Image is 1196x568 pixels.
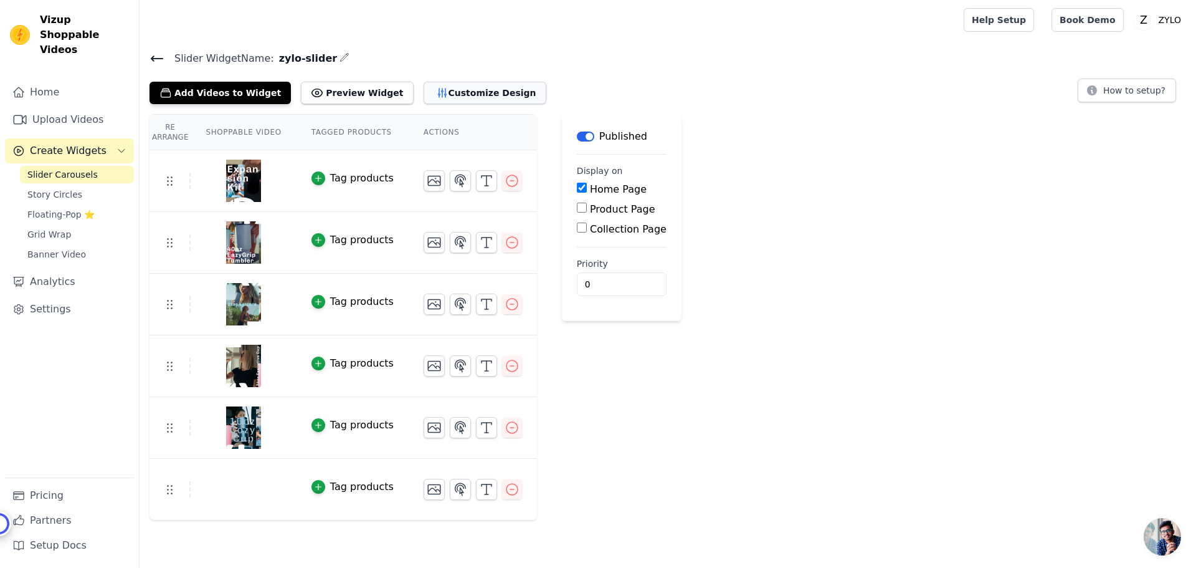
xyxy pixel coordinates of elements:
button: Customize Design [424,82,546,104]
label: Home Page [590,183,647,195]
div: Open chat [1144,518,1181,556]
p: Published [599,129,647,144]
a: Home [5,80,134,105]
div: Tag products [330,171,394,186]
th: Tagged Products [297,115,409,150]
div: Tag products [330,233,394,248]
img: vizup-images-6dfc.png [226,274,261,334]
label: Product Page [590,203,655,215]
label: Collection Page [590,223,667,235]
a: Floating-Pop ⭐ [20,206,134,223]
a: Story Circles [20,186,134,203]
a: Book Demo [1051,8,1123,32]
img: vizup-images-e55b.png [226,336,261,396]
div: Tag products [330,294,394,309]
legend: Display on [577,165,623,177]
button: Tag products [311,233,394,248]
a: Grid Wrap [20,226,134,243]
button: How to setup? [1078,79,1176,102]
span: Vizup Shoppable Videos [40,12,129,57]
button: Tag products [311,479,394,494]
button: Change Thumbnail [424,170,445,191]
span: Floating-Pop ⭐ [27,208,95,221]
button: Tag products [311,418,394,433]
button: Change Thumbnail [424,479,445,500]
th: Re Arrange [149,115,191,150]
span: Grid Wrap [27,228,71,241]
button: Tag products [311,171,394,186]
button: Change Thumbnail [424,355,445,377]
a: Setup Docs [5,533,134,558]
button: Change Thumbnail [424,294,445,315]
img: vizup-images-2db3.png [226,213,261,272]
a: Banner Video [20,246,134,263]
button: Preview Widget [301,82,413,104]
a: Partners [5,508,134,533]
button: Create Widgets [5,138,134,163]
p: ZYLO [1154,9,1186,31]
img: vizup-images-24f9.png [226,460,261,519]
a: Pricing [5,483,134,508]
span: zylo-slider [274,51,338,66]
a: How to setup? [1078,87,1176,99]
img: vizup-images-8fb7.png [226,151,261,211]
button: Add Videos to Widget [149,82,291,104]
span: Create Widgets [30,143,107,158]
img: vizup-images-57ee.png [226,398,261,458]
img: Vizup [10,25,30,45]
button: Tag products [311,356,394,371]
div: Tag products [330,479,394,494]
button: Z ZYLO [1134,9,1186,31]
label: Priority [577,258,667,270]
span: Slider Widget Name: [164,51,274,66]
span: Banner Video [27,248,86,261]
button: Change Thumbnail [424,417,445,438]
text: Z [1140,14,1147,26]
a: Settings [5,297,134,322]
button: Tag products [311,294,394,309]
a: Help Setup [964,8,1034,32]
th: Actions [409,115,537,150]
div: Tag products [330,356,394,371]
a: Analytics [5,269,134,294]
button: Change Thumbnail [424,232,445,253]
th: Shoppable Video [191,115,296,150]
div: Edit Name [339,50,349,67]
div: Tag products [330,418,394,433]
a: Slider Carousels [20,166,134,183]
a: Upload Videos [5,107,134,132]
span: Story Circles [27,188,82,201]
span: Slider Carousels [27,168,98,181]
